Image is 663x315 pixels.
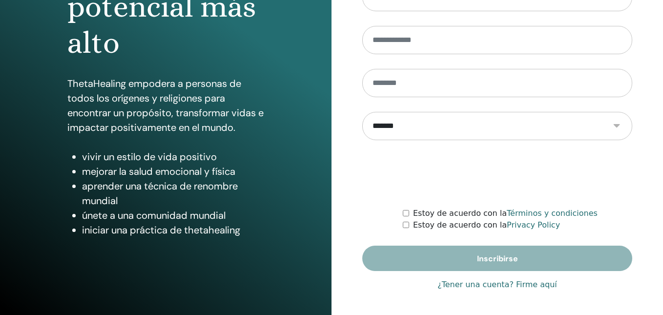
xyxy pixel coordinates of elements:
li: vivir un estilo de vida positivo [82,149,264,164]
li: aprender una técnica de renombre mundial [82,179,264,208]
a: Privacy Policy [507,220,560,230]
iframe: reCAPTCHA [423,155,572,193]
li: mejorar la salud emocional y física [82,164,264,179]
label: Estoy de acuerdo con la [413,219,560,231]
li: únete a una comunidad mundial [82,208,264,223]
li: iniciar una práctica de thetahealing [82,223,264,237]
a: ¿Tener una cuenta? Firme aquí [437,279,557,291]
a: Términos y condiciones [507,209,598,218]
label: Estoy de acuerdo con la [413,208,598,219]
p: ThetaHealing empodera a personas de todos los orígenes y religiones para encontrar un propósito, ... [67,76,264,135]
